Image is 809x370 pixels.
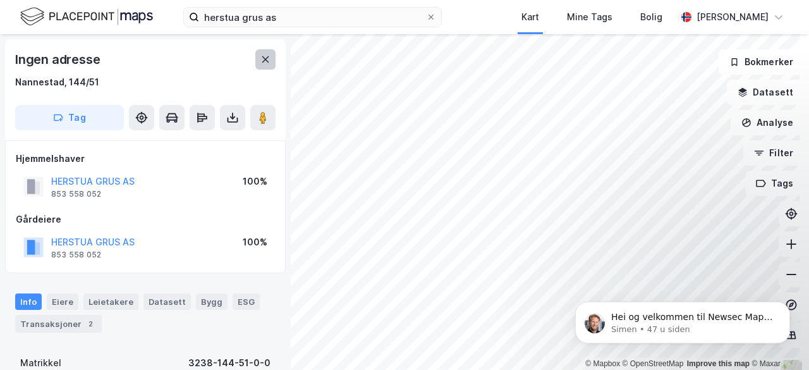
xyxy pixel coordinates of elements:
button: Filter [743,140,804,166]
div: Leietakere [83,293,138,310]
button: Tags [745,171,804,196]
div: 853 558 052 [51,189,101,199]
button: Bokmerker [719,49,804,75]
div: 853 558 052 [51,250,101,260]
div: ESG [233,293,260,310]
img: logo.f888ab2527a4732fd821a326f86c7f29.svg [20,6,153,28]
input: Søk på adresse, matrikkel, gårdeiere, leietakere eller personer [199,8,426,27]
div: Transaksjoner [15,315,102,333]
div: [PERSON_NAME] [696,9,769,25]
iframe: Intercom notifications melding [556,275,809,364]
div: 100% [243,174,267,189]
div: Gårdeiere [16,212,275,227]
div: Mine Tags [567,9,612,25]
div: Bolig [640,9,662,25]
div: 2 [84,318,97,330]
div: Nannestad, 144/51 [15,75,99,90]
div: Eiere [47,293,78,310]
a: Mapbox [585,359,620,368]
button: Tag [15,105,124,130]
a: OpenStreetMap [623,359,684,368]
div: 100% [243,235,267,250]
div: Datasett [143,293,191,310]
div: Kart [521,9,539,25]
div: Hjemmelshaver [16,151,275,166]
button: Analyse [731,110,804,135]
button: Datasett [727,80,804,105]
div: Bygg [196,293,228,310]
div: Ingen adresse [15,49,102,70]
div: Info [15,293,42,310]
a: Improve this map [687,359,750,368]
